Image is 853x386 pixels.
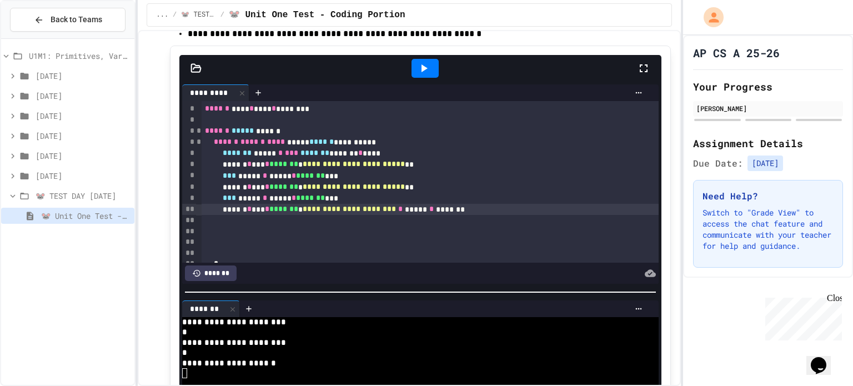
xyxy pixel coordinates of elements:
span: 🐭 Unit One Test - Coding Portion [41,210,130,222]
iframe: chat widget [761,293,842,340]
span: Due Date: [693,157,743,170]
button: Back to Teams [10,8,126,32]
span: ... [156,11,168,19]
span: 🐭 TEST DAY [DATE] [36,190,130,202]
h2: Your Progress [693,79,843,94]
span: / [173,11,177,19]
span: [DATE] [36,110,130,122]
span: [DATE] [36,130,130,142]
span: Back to Teams [51,14,102,26]
div: My Account [692,4,726,30]
span: [DATE] [747,156,783,171]
span: U1M1: Primitives, Variables, Basic I/O [29,50,130,62]
iframe: chat widget [806,342,842,375]
h2: Assignment Details [693,136,843,151]
span: / [220,11,224,19]
span: 🐭 Unit One Test - Coding Portion [229,8,405,22]
span: [DATE] [36,70,130,82]
span: [DATE] [36,150,130,162]
div: Chat with us now!Close [4,4,77,71]
span: [DATE] [36,90,130,102]
h3: Need Help? [703,189,834,203]
div: [PERSON_NAME] [696,103,840,113]
p: Switch to "Grade View" to access the chat feature and communicate with your teacher for help and ... [703,207,834,252]
span: [DATE] [36,170,130,182]
h1: AP CS A 25-26 [693,45,780,61]
span: 🐭 TEST DAY [DATE] [181,11,215,19]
